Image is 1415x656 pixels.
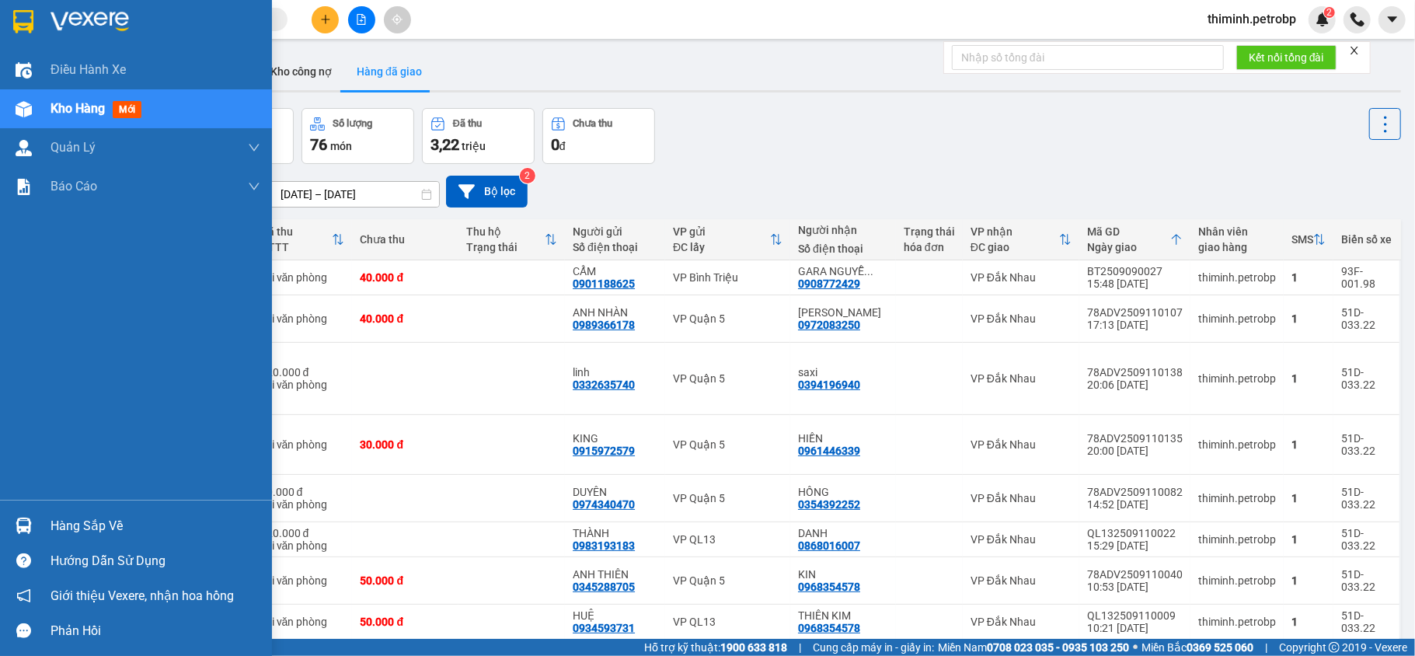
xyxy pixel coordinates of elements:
div: 0968354578 [798,581,860,593]
th: Toggle SortBy [963,219,1079,260]
div: 40.000 đ [360,271,451,284]
div: 120.000 đ [260,527,345,539]
div: VP Quận 5 [673,312,782,325]
div: 51D-033.22 [1341,366,1392,391]
span: 3,22 [430,135,459,154]
div: Tại văn phòng [260,574,345,587]
div: 40.000 đ [360,312,451,325]
div: 78ADV2509110138 [1087,366,1183,379]
span: notification [16,588,31,603]
div: 50.000 đ [360,574,451,587]
div: thiminh.petrobp [1198,533,1276,546]
div: hóa đơn [904,241,955,253]
div: Tại văn phòng [260,616,345,628]
div: GARA NGUYỄN TUẤN [798,265,888,277]
div: Hàng sắp về [51,515,260,538]
div: thiminh.petrobp [1198,438,1276,451]
span: Cung cấp máy in - giấy in: [813,639,934,656]
div: 14:52 [DATE] [1087,498,1183,511]
button: Số lượng76món [301,108,414,164]
div: 0345288705 [573,581,635,593]
div: VP Quận 5 [673,574,782,587]
div: 0332635740 [573,379,635,391]
div: 1 [1291,271,1326,284]
button: Chưa thu0đ [542,108,655,164]
input: Select a date range. [270,182,439,207]
span: down [248,180,260,193]
div: linh [573,366,657,379]
div: HTTT [260,241,333,253]
div: 20:00 [DATE] [1087,445,1183,457]
div: 0394196940 [798,379,860,391]
div: 50.000 đ [360,616,451,628]
img: warehouse-icon [16,518,32,534]
div: VP nhận [971,225,1059,238]
div: giao hàng [1198,241,1276,253]
div: Số điện thoại [798,243,888,255]
div: KIN [798,568,888,581]
div: 93F-001.98 [1341,265,1392,290]
div: Mã GD [1087,225,1170,238]
div: 0972083250 [798,319,860,331]
div: 15:48 [DATE] [1087,277,1183,290]
div: saxi [798,366,888,379]
div: 51D-033.22 [1341,432,1392,457]
div: 0983193183 [573,539,635,552]
span: 2 [1326,7,1332,18]
div: VP Đắk Nhau [971,492,1072,504]
strong: 0369 525 060 [1187,641,1253,654]
div: 0868016007 [798,539,860,552]
div: ANH THIÊN [573,568,657,581]
div: Biển số xe [1341,233,1392,246]
div: VP QL13 [673,533,782,546]
div: Ngày giao [1087,241,1170,253]
input: Nhập số tổng đài [952,45,1224,70]
div: 20:06 [DATE] [1087,379,1183,391]
div: 0915972579 [573,445,635,457]
div: Đã thu [453,118,482,129]
div: SMS [1291,233,1313,246]
div: 0989366178 [573,319,635,331]
button: Đã thu3,22 triệu [422,108,535,164]
div: HIỀN [798,432,888,445]
div: Số điện thoại [573,241,657,253]
span: message [16,623,31,638]
div: 1 [1291,312,1326,325]
div: thiminh.petrobp [1198,574,1276,587]
span: Miền Bắc [1141,639,1253,656]
span: ⚪️ [1133,644,1138,651]
div: QL132509110022 [1087,527,1183,539]
span: thiminh.petrobp [1195,9,1309,29]
div: Tại văn phòng [260,438,345,451]
div: Tại văn phòng [260,312,345,325]
img: icon-new-feature [1316,12,1330,26]
div: 10:53 [DATE] [1087,581,1183,593]
div: Nhân viên [1198,225,1276,238]
span: mới [113,101,141,118]
span: aim [392,14,403,25]
th: Toggle SortBy [458,219,565,260]
div: Trạng thái [466,241,545,253]
span: Điều hành xe [51,60,126,79]
button: Kết nối tổng đài [1236,45,1337,70]
span: file-add [356,14,367,25]
div: VP QL13 [673,616,782,628]
th: Toggle SortBy [1284,219,1333,260]
span: caret-down [1385,12,1399,26]
div: Số lượng [333,118,372,129]
div: 15:29 [DATE] [1087,539,1183,552]
div: ĐC lấy [673,241,770,253]
sup: 2 [1324,7,1335,18]
span: | [799,639,801,656]
div: ĐC giao [971,241,1059,253]
span: Hỗ trợ kỹ thuật: [644,639,787,656]
div: 0961446339 [798,445,860,457]
span: Báo cáo [51,176,97,196]
div: 30.000 đ [260,486,345,498]
div: 1 [1291,492,1326,504]
div: 1 [1291,372,1326,385]
div: 0934593731 [573,622,635,634]
div: VP Đắk Nhau [971,312,1072,325]
div: 78ADV2509110107 [1087,306,1183,319]
span: Kho hàng [51,101,105,116]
